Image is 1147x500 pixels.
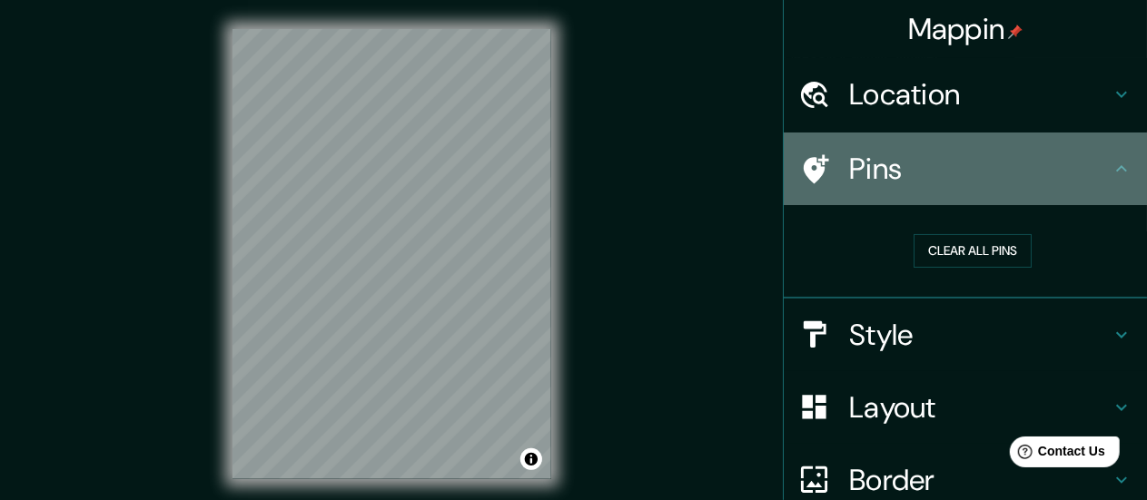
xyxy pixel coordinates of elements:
[849,151,1111,187] h4: Pins
[784,299,1147,371] div: Style
[849,389,1111,426] h4: Layout
[1008,25,1023,39] img: pin-icon.png
[784,371,1147,444] div: Layout
[520,448,542,470] button: Toggle attribution
[914,234,1032,268] button: Clear all pins
[849,76,1111,113] h4: Location
[849,317,1111,353] h4: Style
[784,58,1147,131] div: Location
[985,429,1127,480] iframe: Help widget launcher
[784,132,1147,205] div: Pins
[908,11,1023,47] h4: Mappin
[849,462,1111,498] h4: Border
[232,29,551,479] canvas: Map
